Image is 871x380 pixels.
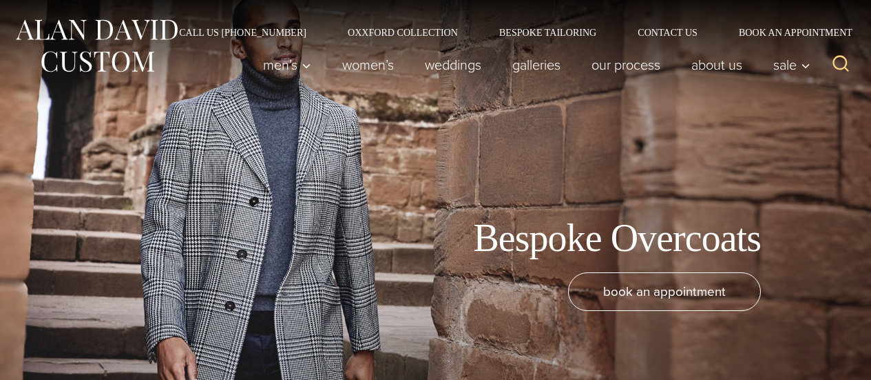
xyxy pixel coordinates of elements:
a: Contact Us [617,28,718,37]
a: Oxxford Collection [327,28,479,37]
span: book an appointment [603,281,726,301]
h1: Bespoke Overcoats [473,215,761,261]
a: Our Process [576,51,676,79]
a: Women’s [327,51,410,79]
a: Call Us [PHONE_NUMBER] [158,28,327,37]
a: weddings [410,51,497,79]
nav: Secondary Navigation [158,28,857,37]
a: Bespoke Tailoring [479,28,617,37]
img: Alan David Custom [14,15,179,77]
span: Men’s [263,58,311,72]
span: Sale [773,58,810,72]
button: View Search Form [824,48,857,81]
a: Book an Appointment [718,28,857,37]
a: book an appointment [568,272,761,311]
a: Galleries [497,51,576,79]
a: About Us [676,51,758,79]
nav: Primary Navigation [248,51,818,79]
